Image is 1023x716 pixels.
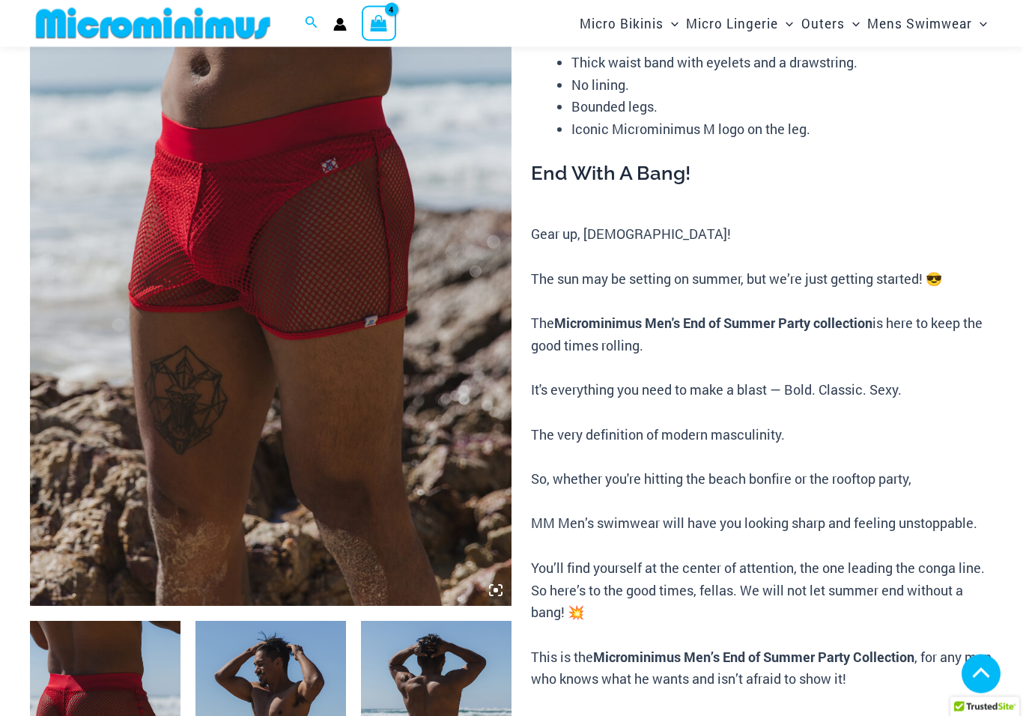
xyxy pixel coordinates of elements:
li: Bounded legs. [571,97,993,119]
span: Outers [801,4,845,43]
a: Account icon link [333,18,347,31]
b: Microminimus Men's End of Summer Party collection [554,315,872,333]
li: No lining. [571,75,993,97]
span: Micro Bikinis [580,4,664,43]
span: Menu Toggle [664,4,679,43]
a: Search icon link [305,14,318,34]
li: Iconic Microminimus M logo on the leg. [571,119,993,142]
b: Microminimus Men’s End of Summer Party Collection [593,649,914,667]
a: Micro BikinisMenu ToggleMenu Toggle [576,4,682,43]
a: OutersMenu ToggleMenu Toggle [798,4,863,43]
h3: End With A Bang! [531,162,993,187]
span: Menu Toggle [845,4,860,43]
img: MM SHOP LOGO FLAT [30,7,276,40]
a: Mens SwimwearMenu ToggleMenu Toggle [863,4,991,43]
li: Thick waist band with eyelets and a drawstring. [571,52,993,75]
span: Mens Swimwear [867,4,972,43]
a: View Shopping Cart, 4 items [362,6,396,40]
span: Micro Lingerie [686,4,778,43]
a: Micro LingerieMenu ToggleMenu Toggle [682,4,797,43]
nav: Site Navigation [574,2,993,45]
span: Menu Toggle [972,4,987,43]
span: Menu Toggle [778,4,793,43]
